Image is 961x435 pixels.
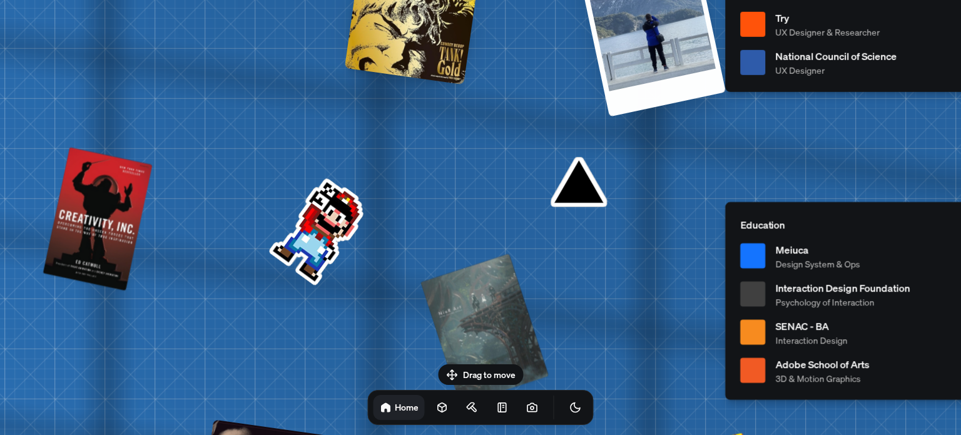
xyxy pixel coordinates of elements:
[775,257,860,270] span: Design System & Ops
[775,333,847,346] span: Interaction Design
[775,63,897,76] span: UX Designer
[775,48,897,63] span: National Council of Science
[775,10,880,25] span: Try
[563,395,588,420] button: Toggle Theme
[775,25,880,38] span: UX Designer & Researcher
[775,356,869,371] span: Adobe School of Arts
[775,242,860,257] span: Meiuca
[775,280,910,295] span: Interaction Design Foundation
[395,401,419,413] h1: Home
[775,371,869,384] span: 3D & Motion Graphics
[775,318,847,333] span: SENAC - BA
[775,295,910,308] span: Psychology of Interaction
[374,395,425,420] a: Home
